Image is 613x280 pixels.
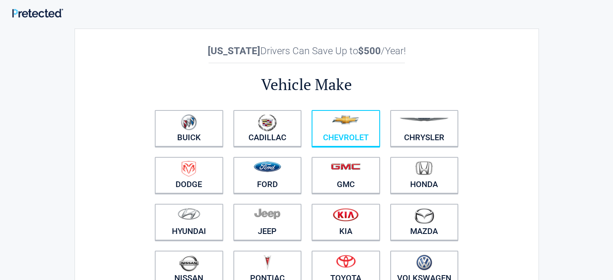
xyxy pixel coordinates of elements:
h2: Drivers Can Save Up to /Year [150,45,464,57]
a: Buick [155,110,223,147]
a: Kia [312,204,380,240]
img: toyota [336,255,356,268]
h2: Vehicle Make [150,74,464,95]
a: Hyundai [155,204,223,240]
img: gmc [331,163,360,170]
img: cadillac [258,114,277,131]
a: Chevrolet [312,110,380,147]
img: mazda [414,208,434,224]
img: nissan [179,255,199,271]
img: volkswagen [416,255,432,271]
img: Main Logo [12,9,63,18]
b: $500 [358,45,381,57]
img: kia [333,208,358,221]
img: chrysler [399,118,449,121]
img: hyundai [178,208,200,220]
a: Jeep [233,204,302,240]
img: chevrolet [332,115,359,124]
img: honda [415,161,433,175]
a: Chrysler [390,110,459,147]
img: dodge [182,161,196,177]
a: Cadillac [233,110,302,147]
a: Honda [390,157,459,194]
a: GMC [312,157,380,194]
img: buick [181,114,197,130]
img: jeep [254,208,280,219]
img: ford [254,161,281,172]
a: Ford [233,157,302,194]
a: Dodge [155,157,223,194]
img: pontiac [263,255,271,270]
a: Mazda [390,204,459,240]
b: [US_STATE] [208,45,260,57]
